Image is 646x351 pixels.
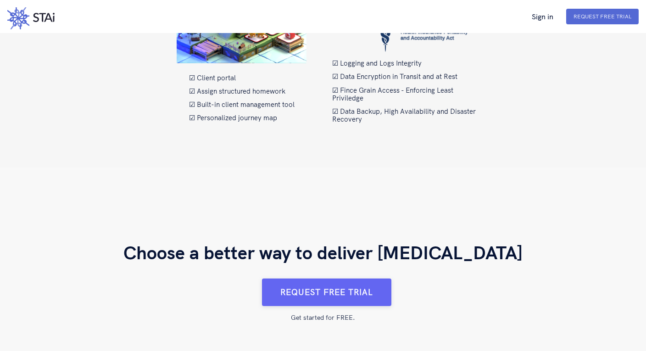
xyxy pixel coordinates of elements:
span: Get started for FREE. [291,306,355,321]
li: Assign structured homework [189,87,295,95]
li: Client portal [189,74,295,82]
li: Data Encryption in Transit and at Rest [332,72,477,80]
h3: Choose a better way to deliver [MEDICAL_DATA] [123,241,523,264]
a: Request Free Trial [574,13,631,20]
a: Sign in [524,12,561,21]
button: Request Free Trial [566,9,639,24]
li: Fince Grain Access - Enforcing Least Priviledge [332,86,477,102]
a: Click Here To Get Early Access [258,279,391,306]
li: Data Backup, High Availability and Disaster Recovery [332,107,477,123]
button: Click Here To Get Early Access [262,279,391,306]
li: Built-in client management tool [189,100,295,108]
li: Personalized journey map [189,114,295,122]
li: Logging and Logs Integrity [332,59,477,67]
